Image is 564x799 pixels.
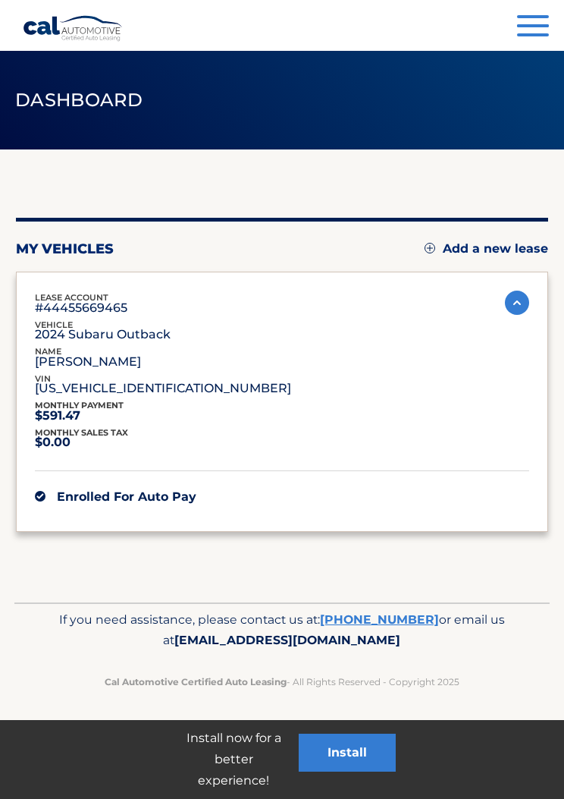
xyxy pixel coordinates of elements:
[35,373,51,384] span: vin
[35,346,61,357] span: name
[425,243,435,253] img: add.svg
[35,304,127,312] p: #44455669465
[35,385,291,392] p: [US_VEHICLE_IDENTIFICATION_NUMBER]
[23,15,124,42] a: Cal Automotive
[57,489,196,504] span: Enrolled For Auto Pay
[16,241,114,257] h2: my vehicles
[517,15,549,40] button: Menu
[35,319,73,330] span: vehicle
[37,662,528,714] p: - All Rights Reserved - Copyright 2025
[174,633,400,647] span: [EMAIL_ADDRESS][DOMAIN_NAME]
[35,439,128,446] p: $0.00
[168,728,299,791] p: Install now for a better experience!
[35,491,45,502] img: check.svg
[35,331,171,338] p: 2024 Subaru Outback
[35,412,124,420] p: $591.47
[35,292,108,303] span: lease account
[15,89,143,111] span: Dashboard
[505,291,529,315] img: accordion-active.svg
[35,358,141,366] p: [PERSON_NAME]
[425,241,548,256] a: Add a new lease
[37,609,528,653] p: If you need assistance, please contact us at: or email us at
[320,612,439,627] a: [PHONE_NUMBER]
[35,427,128,438] span: Monthly sales Tax
[105,676,287,687] strong: Cal Automotive Certified Auto Leasing
[299,734,396,772] button: Install
[35,400,124,411] span: Monthly Payment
